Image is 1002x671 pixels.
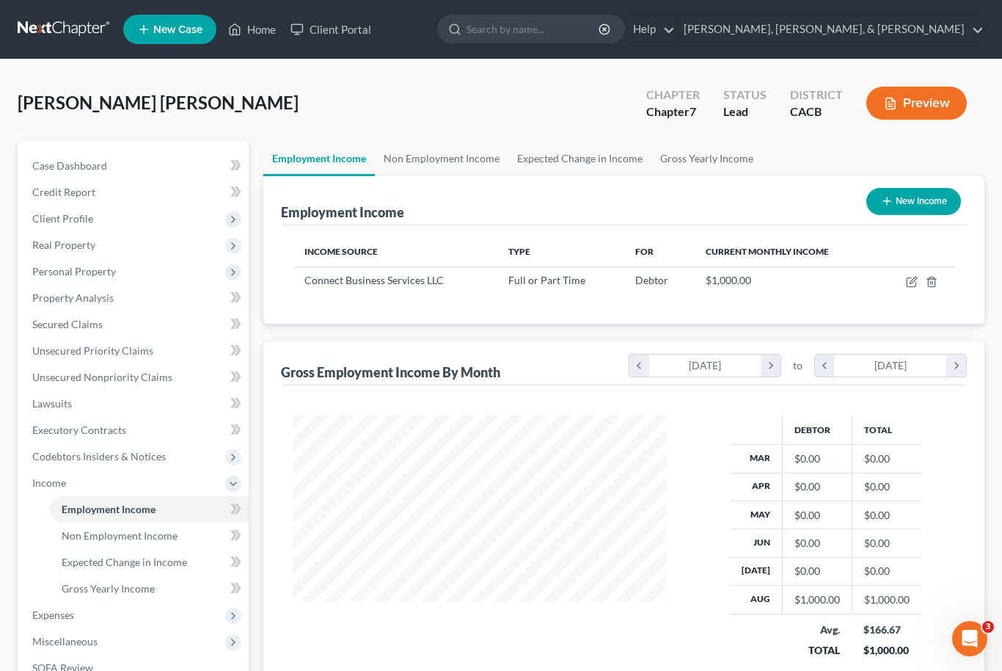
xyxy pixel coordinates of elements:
span: Income Source [304,246,378,257]
th: [DATE] [730,557,783,585]
th: Jun [730,529,783,557]
span: Miscellaneous [32,635,98,648]
div: [DATE] [649,355,761,377]
th: Aug [730,586,783,614]
span: Secured Claims [32,318,103,330]
span: Real Property [32,239,95,251]
input: Search by name... [467,15,601,43]
a: Property Analysis [21,285,249,311]
a: Case Dashboard [21,153,249,179]
span: Gross Yearly Income [62,582,155,595]
div: $1,000.00 [863,643,910,658]
span: Connect Business Services LLC [304,274,444,286]
td: $1,000.00 [852,586,921,614]
div: $0.00 [794,564,840,578]
a: [PERSON_NAME], [PERSON_NAME], & [PERSON_NAME] [676,16,984,43]
div: [DATE] [835,355,947,377]
div: CACB [790,104,843,120]
a: Expected Change in Income [508,141,651,176]
button: New Income [866,188,961,215]
span: $1,000.00 [706,274,751,286]
a: Lawsuits [21,391,249,417]
td: $0.00 [852,557,921,585]
a: Executory Contracts [21,417,249,443]
a: Gross Yearly Income [651,141,762,176]
span: Property Analysis [32,291,114,304]
span: Executory Contracts [32,424,126,436]
span: Debtor [635,274,668,286]
span: Type [508,246,530,257]
span: to [793,358,802,373]
a: Unsecured Priority Claims [21,338,249,364]
i: chevron_right [946,355,966,377]
div: Status [723,87,767,104]
a: Non Employment Income [375,141,508,176]
span: Unsecured Nonpriority Claims [32,371,172,383]
a: Home [221,16,283,43]
div: Avg. [794,623,840,637]
div: $0.00 [794,508,840,523]
td: $0.00 [852,473,921,501]
span: Codebtors Insiders & Notices [32,450,166,463]
div: Lead [723,104,767,120]
span: Current Monthly Income [706,246,829,257]
span: Credit Report [32,186,95,198]
a: Non Employment Income [50,523,249,549]
th: May [730,501,783,529]
div: Employment Income [281,203,404,221]
span: Non Employment Income [62,529,178,542]
span: Lawsuits [32,397,72,410]
div: District [790,87,843,104]
div: $0.00 [794,451,840,466]
div: $1,000.00 [794,592,840,607]
span: New Case [153,24,202,35]
span: Unsecured Priority Claims [32,344,153,357]
span: Expenses [32,609,74,621]
i: chevron_left [629,355,649,377]
div: $0.00 [794,479,840,494]
a: Gross Yearly Income [50,576,249,602]
a: Unsecured Nonpriority Claims [21,364,249,391]
div: Chapter [646,87,700,104]
a: Client Portal [283,16,379,43]
a: Secured Claims [21,311,249,338]
div: $166.67 [863,623,910,637]
a: Help [626,16,675,43]
th: Total [852,415,921,444]
div: Chapter [646,104,700,120]
span: Employment Income [62,503,156,515]
th: Debtor [782,415,852,444]
a: Employment Income [50,496,249,523]
span: Expected Change in Income [62,556,187,568]
span: 7 [690,104,696,118]
div: $0.00 [794,536,840,551]
th: Mar [730,445,783,473]
div: Gross Employment Income By Month [281,363,500,381]
th: Apr [730,473,783,501]
td: $0.00 [852,445,921,473]
a: Employment Income [263,141,375,176]
i: chevron_left [815,355,835,377]
td: $0.00 [852,501,921,529]
iframe: Intercom live chat [952,621,987,656]
div: TOTAL [794,643,840,658]
span: For [635,246,654,257]
a: Credit Report [21,179,249,206]
a: Expected Change in Income [50,549,249,576]
button: Preview [866,87,967,120]
span: Personal Property [32,265,116,278]
span: Full or Part Time [508,274,585,286]
span: Client Profile [32,212,93,225]
span: Case Dashboard [32,159,107,172]
span: 3 [982,621,994,633]
i: chevron_right [761,355,780,377]
span: Income [32,476,66,489]
td: $0.00 [852,529,921,557]
span: [PERSON_NAME] [PERSON_NAME] [18,92,299,113]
